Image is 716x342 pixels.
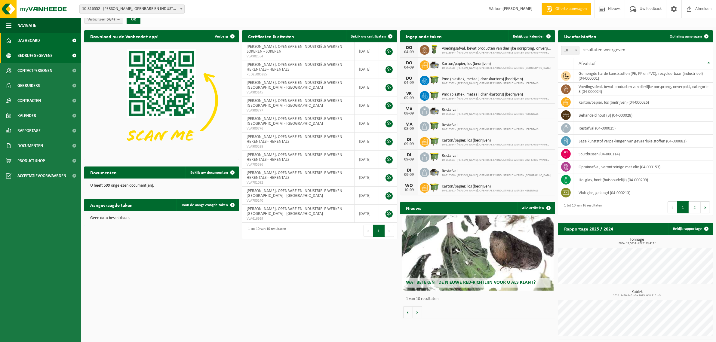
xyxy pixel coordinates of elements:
[429,105,440,116] img: WB-5000-GAL-GY-01
[247,198,350,203] span: VLA700240
[442,184,539,189] span: Karton/papier, los (bedrijven)
[542,3,591,15] a: Offerte aanvragen
[355,169,379,187] td: [DATE]
[561,46,579,55] span: 10
[210,30,238,42] button: Verberg
[90,184,233,188] p: U heeft 599 ongelezen document(en).
[442,169,551,174] span: Restafval
[442,154,549,158] span: Restafval
[17,153,45,168] span: Product Shop
[400,30,448,42] h2: Ingeplande taken
[247,144,350,149] span: VLA900528
[17,123,41,138] span: Rapportage
[561,201,602,214] div: 1 tot 10 van 16 resultaten
[403,50,415,54] div: 04-09
[574,148,713,160] td: spuitbussen (04-000114)
[17,18,36,33] span: Navigatie
[346,30,397,42] a: Bekijk uw certificaten
[247,135,342,144] span: [PERSON_NAME], OPENBARE EN INDUSTRIËLE WERKEN HERENTALS - HERENTALS
[247,126,350,131] span: VLA900776
[582,47,625,52] label: resultaten weergeven
[413,306,422,318] button: Volgende
[17,33,40,48] span: Dashboard
[574,109,713,122] td: behandeld hout (B) (04-000028)
[364,225,373,237] button: Previous
[17,108,36,123] span: Kalender
[701,201,710,213] button: Next
[17,78,40,93] span: Gebruikers
[442,138,549,143] span: Karton/papier, los (bedrijven)
[668,223,712,235] a: Bekijk rapportage
[403,188,415,192] div: 10-09
[574,83,713,96] td: voedingsafval, bevat producten van dierlijke oorsprong, onverpakt, categorie 3 (04-000024)
[17,48,53,63] span: Bedrijfsgegevens
[127,15,140,24] button: OK
[247,117,342,126] span: [PERSON_NAME], OPENBARE EN INDUSTRIËLE WERKEN [GEOGRAPHIC_DATA] - [GEOGRAPHIC_DATA]
[561,238,713,245] h3: Tonnage
[403,96,415,100] div: 05-09
[574,69,713,83] td: gemengde harde kunststoffen (PE, PP en PVC), recycleerbaar (industrieel) (04-000001)
[442,51,552,55] span: 10-816554 - [PERSON_NAME], OPENBARE EN INDUSTRIËLE WERKEN SINT-KRUIS-WINKEL
[351,35,386,38] span: Bekijk uw certificaten
[403,127,415,131] div: 08-09
[502,7,533,11] strong: [PERSON_NAME]
[88,15,115,24] span: Vestigingen
[242,30,300,42] h2: Certificaten & attesten
[400,202,427,214] h2: Nieuws
[429,121,440,131] img: WB-1100-HPE-GN-50
[442,66,551,70] span: 10-816558 - [PERSON_NAME], OPENBARE EN INDUSTRIËLE WERKEN [GEOGRAPHIC_DATA]
[574,135,713,148] td: lege kunststof verpakkingen van gevaarlijke stoffen (04-000081)
[561,294,713,297] span: 2024: 1439,440 m3 - 2025: 948,810 m3
[186,166,238,179] a: Bekijk uw documenten
[355,78,379,96] td: [DATE]
[406,280,536,285] span: Wat betekent de nieuwe RED-richtlijn voor u als klant?
[355,133,379,151] td: [DATE]
[442,189,539,193] span: 10-816552 - [PERSON_NAME], OPENBARE EN INDUSTRIËLE WERKEN HERENTALS
[247,162,350,167] span: VLA705686
[84,199,139,211] h2: Aangevraagde taken
[403,111,415,116] div: 08-09
[442,158,549,162] span: 10-816554 - [PERSON_NAME], OPENBARE EN INDUSTRIËLE WERKEN SINT-KRUIS-WINKEL
[355,151,379,169] td: [DATE]
[403,61,415,66] div: DO
[517,202,555,214] a: Alle artikelen
[574,173,713,186] td: hol glas, bont (huishoudelijk) (04-000209)
[17,168,66,183] span: Acceptatievoorwaarden
[403,45,415,50] div: DO
[442,62,551,66] span: Karton/papier, los (bedrijven)
[574,160,713,173] td: opruimafval, verontreinigd met olie (04-000153)
[355,187,379,205] td: [DATE]
[579,61,596,66] span: Afvalstof
[84,30,164,42] h2: Download nu de Vanheede+ app!
[107,17,115,21] count: (4/4)
[670,35,702,38] span: Ophaling aanvragen
[403,168,415,173] div: DI
[355,60,379,78] td: [DATE]
[355,205,379,223] td: [DATE]
[442,143,549,147] span: 10-816554 - [PERSON_NAME], OPENBARE EN INDUSTRIËLE WERKEN SINT-KRUIS-WINKEL
[247,72,350,77] span: RED25003285
[373,225,385,237] button: 1
[429,75,440,85] img: WB-1100-HPE-GN-50
[84,42,239,158] img: Download de VHEPlus App
[177,199,238,211] a: Toon de aangevraagde taken
[574,186,713,199] td: vlak glas, gelaagd (04-000213)
[90,216,233,220] p: Geen data beschikbaar.
[403,122,415,127] div: MA
[513,35,544,38] span: Bekijk uw kalender
[247,171,342,180] span: [PERSON_NAME], OPENBARE EN INDUSTRIËLE WERKEN HERENTALS - HERENTALS
[403,81,415,85] div: 04-09
[442,77,539,82] span: Pmd (plastiek, metaal, drankkartons) (bedrijven)
[247,99,342,108] span: [PERSON_NAME], OPENBARE EN INDUSTRIËLE WERKEN [GEOGRAPHIC_DATA] - [GEOGRAPHIC_DATA]
[403,137,415,142] div: DI
[80,5,184,13] span: 10-816552 - VICTOR PEETERS, OPENBARE EN INDUSTRIËLE WERKEN HERENTALS - HERENTALS
[574,122,713,135] td: restafval (04-000029)
[574,96,713,109] td: karton/papier, los (bedrijven) (04-000026)
[402,215,554,291] a: Wat betekent de nieuwe RED-richtlijn voor u als klant?
[508,30,555,42] a: Bekijk uw kalender
[385,225,394,237] button: Next
[403,173,415,177] div: 09-09
[403,91,415,96] div: VR
[17,93,41,108] span: Contracten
